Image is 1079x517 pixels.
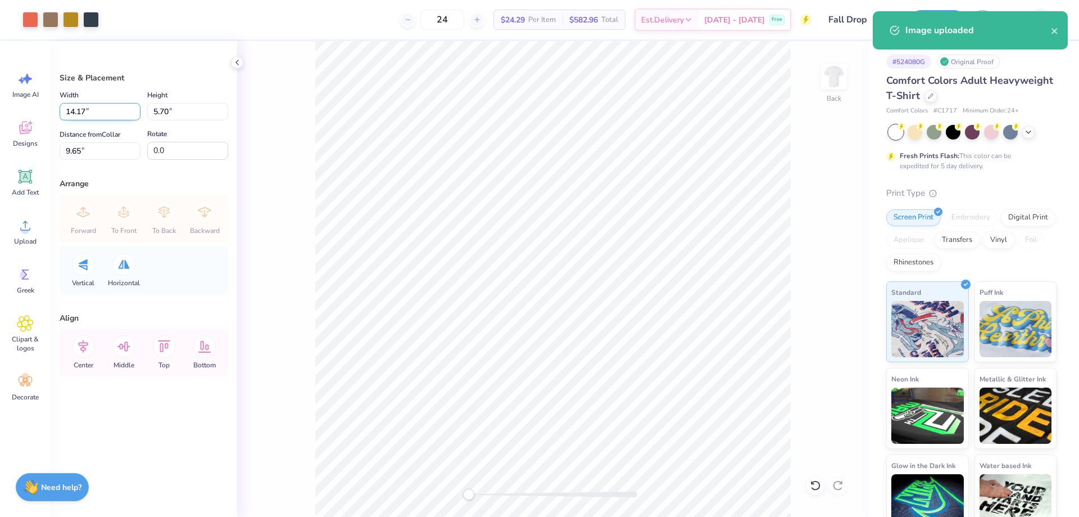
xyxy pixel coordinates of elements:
img: Neon Ink [891,388,964,444]
input: – – [420,10,464,30]
span: # C1717 [933,106,957,116]
div: Vinyl [983,232,1014,249]
label: Distance from Collar [60,128,120,141]
div: Rhinestones [886,254,941,271]
div: Print Type [886,187,1057,200]
span: Water based Ink [980,460,1031,471]
input: Untitled Design [820,8,903,31]
div: # 524080G [886,55,931,69]
strong: Fresh Prints Flash: [900,151,959,160]
div: Align [60,312,228,324]
label: Height [147,88,167,102]
button: close [1051,24,1059,37]
span: Clipart & logos [7,335,44,353]
img: Standard [891,301,964,357]
span: [DATE] - [DATE] [704,14,765,26]
strong: Need help? [41,482,81,493]
span: Center [74,361,93,370]
span: Image AI [12,90,39,99]
div: Applique [886,232,931,249]
div: Back [827,93,841,104]
span: Metallic & Glitter Ink [980,373,1046,385]
span: $24.29 [501,14,525,26]
div: Arrange [60,178,228,190]
div: Image uploaded [905,24,1051,37]
div: Digital Print [1001,209,1055,226]
img: Puff Ink [980,301,1052,357]
div: Size & Placement [60,72,228,84]
span: Standard [891,286,921,298]
a: WE [1007,8,1057,31]
span: Free [772,16,782,24]
span: Glow in the Dark Ink [891,460,955,471]
span: Vertical [72,278,94,287]
img: Back [823,65,845,88]
span: Total [601,14,618,26]
div: This color can be expedited for 5 day delivery. [900,151,1038,171]
label: Rotate [147,127,167,141]
span: Upload [14,237,37,246]
div: Accessibility label [463,489,474,500]
span: Decorate [12,393,39,402]
span: Per Item [528,14,556,26]
span: Est. Delivery [641,14,684,26]
span: Bottom [193,361,216,370]
div: Transfers [935,232,980,249]
img: Werrine Empeynado [1029,8,1051,31]
span: Minimum Order: 24 + [963,106,1019,116]
div: Foil [1018,232,1044,249]
span: Neon Ink [891,373,919,385]
span: Comfort Colors [886,106,928,116]
span: Puff Ink [980,286,1003,298]
span: Middle [114,361,134,370]
label: Width [60,88,79,102]
div: Original Proof [937,55,1000,69]
span: Add Text [12,188,39,197]
div: Screen Print [886,209,941,226]
span: Top [158,361,170,370]
img: Metallic & Glitter Ink [980,388,1052,444]
span: Greek [17,286,34,295]
span: Horizontal [108,278,140,287]
span: Comfort Colors Adult Heavyweight T-Shirt [886,74,1053,102]
span: Designs [13,139,38,148]
div: Embroidery [944,209,998,226]
span: $582.96 [569,14,598,26]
